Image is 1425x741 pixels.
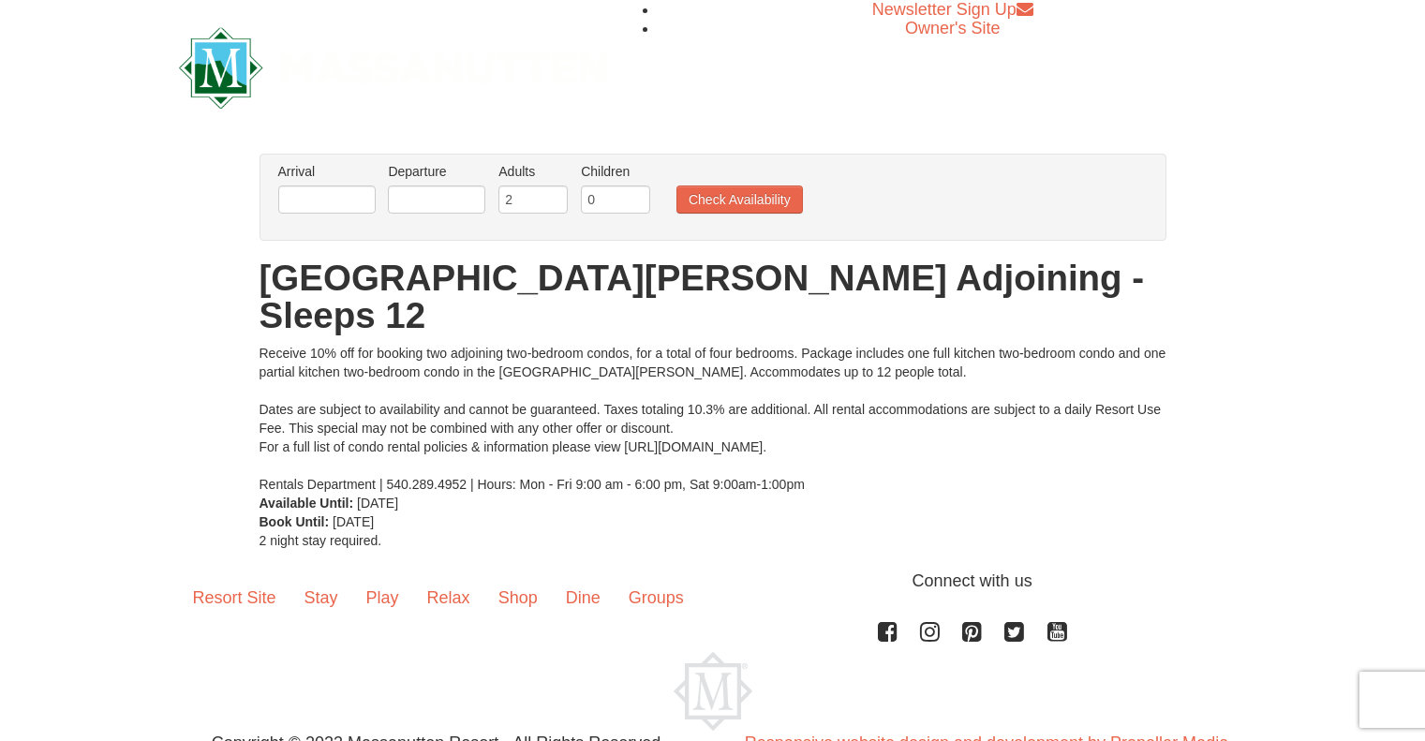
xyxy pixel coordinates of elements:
span: [DATE] [333,514,374,529]
label: Children [581,162,650,181]
a: Owner's Site [905,19,1000,37]
img: Massanutten Resort Logo [674,652,752,731]
h1: [GEOGRAPHIC_DATA][PERSON_NAME] Adjoining - Sleeps 12 [260,259,1166,334]
a: Dine [552,569,615,627]
strong: Book Until: [260,514,330,529]
button: Check Availability [676,185,803,214]
a: Relax [413,569,484,627]
label: Departure [388,162,485,181]
a: Shop [484,569,552,627]
strong: Available Until: [260,496,354,511]
p: Connect with us [179,569,1247,594]
label: Adults [498,162,568,181]
span: [DATE] [357,496,398,511]
span: 2 night stay required. [260,533,382,548]
a: Massanutten Resort [179,43,608,87]
img: Massanutten Resort Logo [179,27,608,109]
a: Groups [615,569,698,627]
label: Arrival [278,162,376,181]
a: Resort Site [179,569,290,627]
a: Stay [290,569,352,627]
a: Play [352,569,413,627]
div: Receive 10% off for booking two adjoining two-bedroom condos, for a total of four bedrooms. Packa... [260,344,1166,494]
